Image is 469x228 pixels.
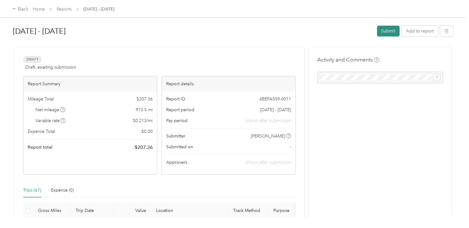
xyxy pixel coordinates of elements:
th: Track Method [228,202,268,219]
span: [PERSON_NAME] [251,133,285,139]
span: 6BEFA559-0011 [260,96,291,102]
span: $ 0.00 [142,128,153,135]
span: Variable rate [36,117,66,124]
th: Gross Miles [33,202,71,219]
div: Report Summary [23,76,157,91]
th: Purpose [268,202,315,219]
span: Submitted on [166,144,193,150]
span: Draft, awaiting submission [25,64,76,70]
span: - [290,144,291,150]
th: Trip Date [71,202,114,219]
span: $ 207.36 [135,144,153,151]
span: Net mileage [36,107,65,113]
span: Report total [28,144,53,150]
span: Submitter [166,133,185,139]
button: Add to report [402,26,438,36]
span: Mileage Total [28,96,54,102]
div: Report details [162,76,295,91]
div: Expense (0) [51,187,74,194]
h1: Aug 1 - 31, 2025 [13,24,373,39]
span: Expense Total [28,128,55,135]
span: Approvers [166,159,187,166]
span: $ 0.213 / mi [133,117,153,124]
span: Pay period [166,117,188,124]
span: shown after submission [246,117,291,124]
button: Submit [377,26,399,36]
h4: Activity and Comments [317,56,379,64]
span: Report ID [166,96,185,102]
span: shown after submission [246,160,291,165]
span: $ 207.36 [137,96,153,102]
div: Trips (67) [23,187,41,194]
span: Report period [166,107,194,113]
th: Value [114,202,151,219]
div: Back [12,6,28,13]
span: 973.5 mi [136,107,153,113]
a: Home [33,6,45,12]
th: Location [151,202,228,219]
a: Reports [57,6,72,12]
iframe: Everlance-gr Chat Button Frame [434,193,469,228]
span: [DATE] - [DATE] [83,6,114,12]
span: Draft [23,56,42,63]
span: [DATE] - [DATE] [260,107,291,113]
